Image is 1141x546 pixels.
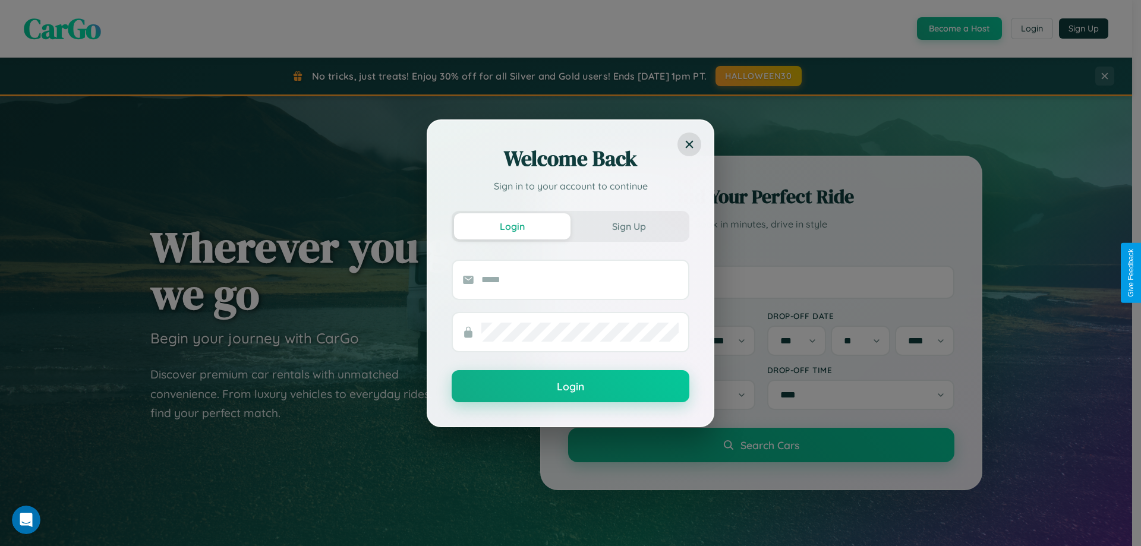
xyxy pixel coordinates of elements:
[1127,249,1135,297] div: Give Feedback
[570,213,687,239] button: Sign Up
[452,179,689,193] p: Sign in to your account to continue
[452,370,689,402] button: Login
[12,506,40,534] iframe: Intercom live chat
[454,213,570,239] button: Login
[452,144,689,173] h2: Welcome Back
